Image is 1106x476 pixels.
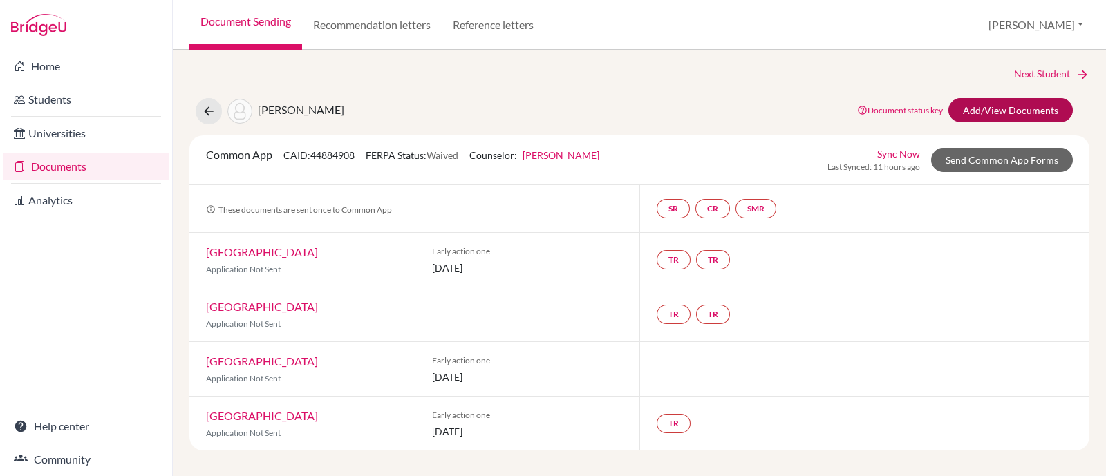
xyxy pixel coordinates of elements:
a: Help center [3,412,169,440]
a: Community [3,446,169,473]
span: Early action one [432,409,624,421]
span: Application Not Sent [206,264,281,274]
a: Document status key [857,105,943,115]
a: TR [696,305,730,324]
img: Bridge-U [11,14,66,36]
a: Analytics [3,187,169,214]
span: Early action one [432,245,624,258]
a: CR [695,199,730,218]
a: TR [657,305,691,324]
a: Documents [3,153,169,180]
a: TR [696,250,730,269]
a: [GEOGRAPHIC_DATA] [206,300,318,313]
a: [PERSON_NAME] [523,149,599,161]
a: SR [657,199,690,218]
span: Early action one [432,354,624,367]
span: Common App [206,148,272,161]
span: [PERSON_NAME] [258,103,344,116]
a: Students [3,86,169,113]
span: Last Synced: 11 hours ago [827,161,920,173]
span: CAID: 44884908 [283,149,355,161]
a: Next Student [1014,66,1089,82]
span: [DATE] [432,260,624,275]
a: TR [657,414,691,433]
a: [GEOGRAPHIC_DATA] [206,354,318,368]
a: [GEOGRAPHIC_DATA] [206,245,318,258]
span: Application Not Sent [206,373,281,383]
button: [PERSON_NAME] [982,12,1089,38]
span: Counselor: [469,149,599,161]
a: Sync Now [877,146,920,161]
a: TR [657,250,691,269]
a: Send Common App Forms [931,148,1073,172]
a: Add/View Documents [948,98,1073,122]
a: [GEOGRAPHIC_DATA] [206,409,318,422]
span: Application Not Sent [206,318,281,329]
a: SMR [735,199,776,218]
a: Universities [3,120,169,147]
span: FERPA Status: [366,149,458,161]
span: These documents are sent once to Common App [206,204,392,215]
a: Home [3,53,169,80]
span: Application Not Sent [206,428,281,438]
span: [DATE] [432,424,624,439]
span: Waived [427,149,458,161]
span: [DATE] [432,370,624,384]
